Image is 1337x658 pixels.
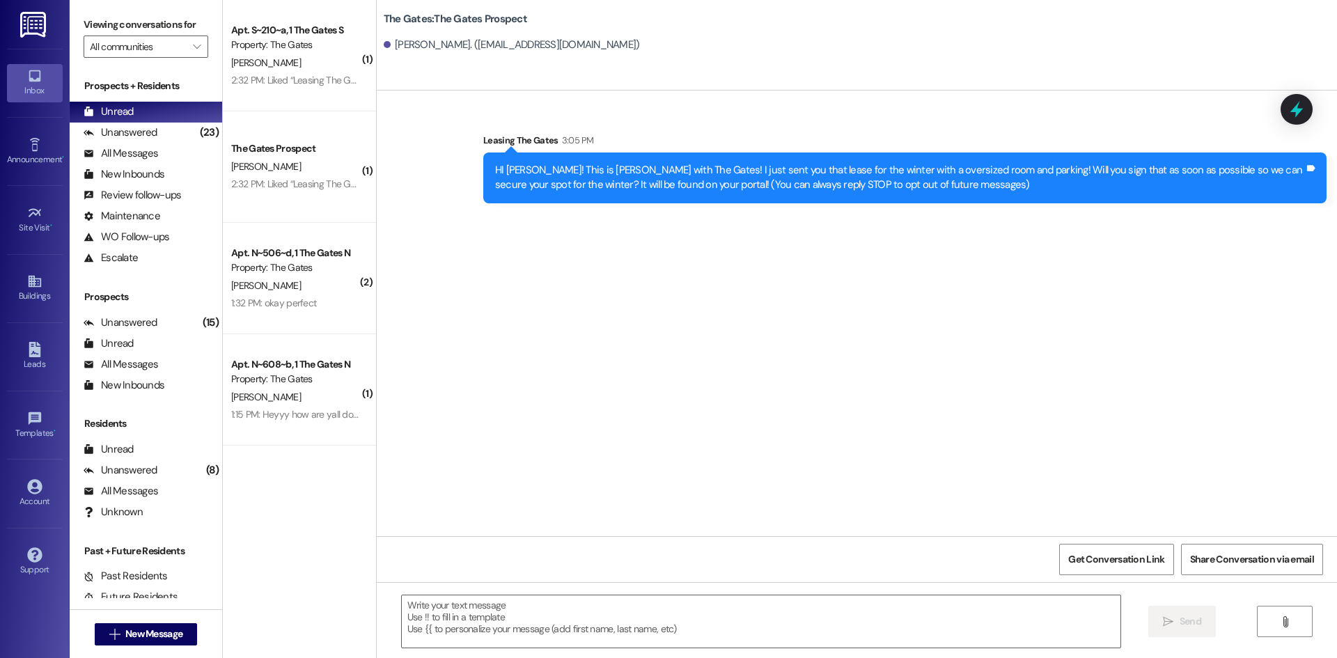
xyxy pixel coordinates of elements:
[70,544,222,558] div: Past + Future Residents
[7,543,63,581] a: Support
[84,484,158,499] div: All Messages
[231,74,513,86] div: 2:32 PM: Liked “Leasing The Gates (The Gates): It will be sent [DATE] :)”
[558,133,593,148] div: 3:05 PM
[84,188,181,203] div: Review follow-ups
[1148,606,1216,637] button: Send
[84,104,134,119] div: Unread
[1181,544,1323,575] button: Share Conversation via email
[84,336,134,351] div: Unread
[231,23,360,38] div: Apt. S~210~a, 1 The Gates S
[20,12,49,38] img: ResiDesk Logo
[90,36,186,58] input: All communities
[84,378,164,393] div: New Inbounds
[231,279,301,292] span: [PERSON_NAME]
[231,38,360,52] div: Property: The Gates
[7,338,63,375] a: Leads
[231,178,513,190] div: 2:32 PM: Liked “Leasing The Gates (The Gates): It will be sent [DATE] :)”
[125,627,182,641] span: New Message
[1190,552,1314,567] span: Share Conversation via email
[84,463,157,478] div: Unanswered
[7,407,63,444] a: Templates •
[62,152,64,162] span: •
[84,125,157,140] div: Unanswered
[231,408,1153,421] div: 1:15 PM: Heyyy how are yall doing? I just noticed that maintenance came by and replaced some blin...
[7,64,63,102] a: Inbox
[84,357,158,372] div: All Messages
[199,312,222,334] div: (15)
[483,133,1327,152] div: Leasing The Gates
[384,38,640,52] div: [PERSON_NAME]. ([EMAIL_ADDRESS][DOMAIN_NAME])
[495,163,1304,193] div: HI [PERSON_NAME]! This is [PERSON_NAME] with The Gates! I just sent you that lease for the winter...
[231,357,360,372] div: Apt. N~608~b, 1 The Gates N
[231,246,360,260] div: Apt. N~506~d, 1 The Gates N
[196,122,222,143] div: (23)
[50,221,52,230] span: •
[54,426,56,436] span: •
[1068,552,1164,567] span: Get Conversation Link
[84,590,178,604] div: Future Residents
[84,167,164,182] div: New Inbounds
[231,372,360,386] div: Property: The Gates
[70,79,222,93] div: Prospects + Residents
[84,251,138,265] div: Escalate
[193,41,201,52] i: 
[384,12,527,26] b: The Gates: The Gates Prospect
[84,315,157,330] div: Unanswered
[70,416,222,431] div: Residents
[1163,616,1173,627] i: 
[231,297,316,309] div: 1:32 PM: okay perfect
[95,623,198,645] button: New Message
[203,460,222,481] div: (8)
[231,391,301,403] span: [PERSON_NAME]
[7,475,63,512] a: Account
[7,201,63,239] a: Site Visit •
[7,269,63,307] a: Buildings
[231,141,360,156] div: The Gates Prospect
[84,146,158,161] div: All Messages
[1280,616,1290,627] i: 
[84,209,160,224] div: Maintenance
[1180,614,1201,629] span: Send
[231,56,301,69] span: [PERSON_NAME]
[84,569,168,583] div: Past Residents
[109,629,120,640] i: 
[84,505,143,519] div: Unknown
[70,290,222,304] div: Prospects
[231,160,301,173] span: [PERSON_NAME]
[231,260,360,275] div: Property: The Gates
[1059,544,1173,575] button: Get Conversation Link
[84,14,208,36] label: Viewing conversations for
[84,442,134,457] div: Unread
[84,230,169,244] div: WO Follow-ups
